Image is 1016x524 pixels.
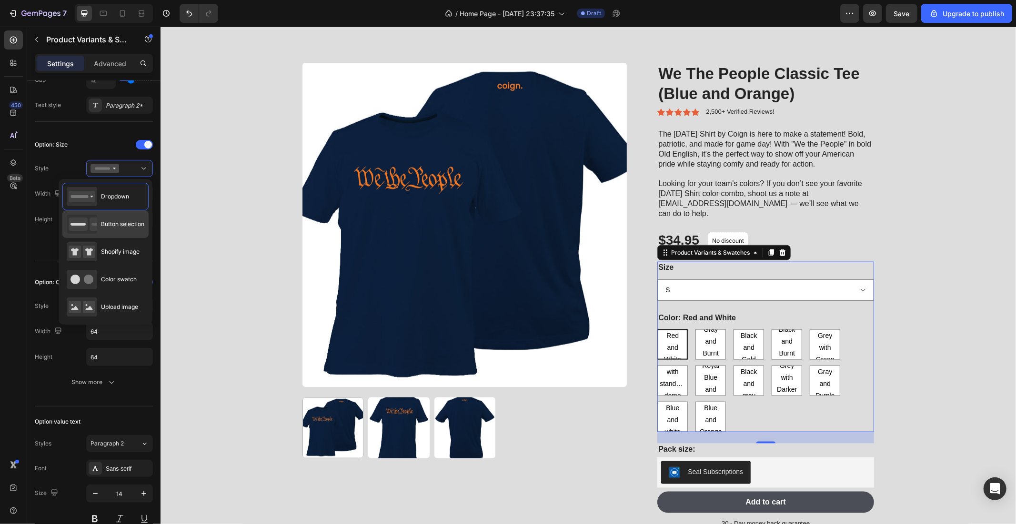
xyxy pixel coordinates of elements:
div: Beta [7,174,23,182]
span: Black and gray [573,339,603,376]
h1: We The People Classic Tee (Blue and Orange) [497,36,714,79]
p: Advanced [94,59,126,69]
span: Black and Burnt Orange [612,297,641,345]
p: 7 [62,8,67,19]
span: Grey with Darker Green [612,333,641,381]
p: 2,500+ Verified Reviews! [545,81,614,89]
div: Seal Subscriptions [527,440,583,450]
span: Gray and Purple [650,339,679,376]
div: Height [35,215,52,224]
span: Color swatch [101,275,137,284]
div: Sans-serif [106,465,151,473]
p: 30 - Day money back guarantee [498,493,713,501]
div: Width [35,325,64,338]
button: Upgrade to publish [921,4,1012,23]
span: Black and Gold [573,303,603,339]
div: Option: Size [35,140,68,149]
iframe: Design area [161,27,1016,524]
span: Dropdown [101,192,129,201]
span: Royal Blue and Orang [535,333,565,381]
button: Show more [35,236,153,253]
div: Rich Text Editor. Editing area: main [497,102,714,193]
span: Shopify image [101,247,140,256]
p: Product Variants & Swatches [46,34,127,45]
input: Auto [87,348,152,366]
p: Settings [47,59,74,69]
div: Option: Color [35,278,70,287]
span: Navy with standard dome gold [497,327,527,387]
div: Option value text [35,417,80,426]
div: 450 [9,101,23,109]
div: Undo/Redo [180,4,218,23]
p: No discount [552,210,583,218]
input: Auto [87,323,152,340]
button: Paragraph 2 [86,435,153,452]
div: $34.95 [497,204,540,223]
button: 7 [4,4,71,23]
div: Height [35,353,52,361]
span: Button selection [101,220,144,228]
span: Red and White [498,303,526,339]
span: Blue and Orange [535,376,565,412]
div: Show more [72,377,116,387]
div: Styles [35,439,51,448]
button: Save [886,4,917,23]
p: The [DATE] Shirt by Coign is here to make a statement! Bold, patriotic, and made for game day! Wi... [498,103,713,192]
button: Add to cart [497,465,714,486]
div: Style [35,164,49,173]
span: Upload image [101,303,138,311]
button: Seal Subscriptions [501,435,590,457]
div: Open Intercom Messenger [984,477,1006,500]
div: Product Variants & Swatches [509,222,591,230]
span: Draft [587,9,601,18]
div: Style [35,302,49,310]
div: Text style [35,101,61,109]
legend: Color: Red and White [497,286,576,297]
img: SealSubscriptions.png [508,440,520,452]
span: Gray and Burnt Orange [535,297,565,345]
span: / [455,9,458,19]
div: Paragraph 2* [106,101,151,110]
div: Upgrade to publish [929,9,1004,19]
div: Size [35,487,60,500]
span: Save [894,10,910,18]
span: Blue and white [497,376,527,412]
legend: Size [497,235,514,247]
div: Add to cart [585,471,625,481]
div: Font [35,464,47,473]
button: Show more [35,374,153,391]
span: Grey with Green [650,303,679,339]
span: Paragraph 2 [91,439,124,448]
p: Pack size: [498,418,713,428]
span: Home Page - [DATE] 23:37:35 [460,9,554,19]
div: Width [35,188,64,200]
